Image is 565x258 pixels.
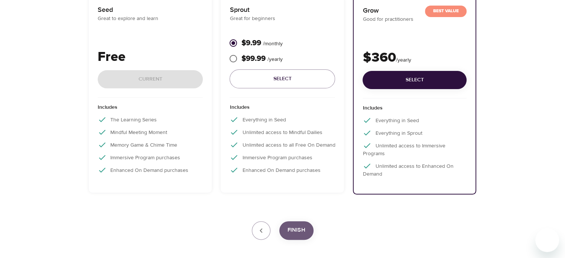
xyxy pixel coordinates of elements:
[368,75,461,85] span: Select
[230,104,335,115] p: Includes
[363,161,467,178] p: Unlimited access to Enhanced On Demand
[363,71,467,89] button: Select
[241,53,282,64] p: $99.99
[230,166,335,174] p: Enhanced On Demand purchases
[230,153,335,162] p: Immersive Program purchases
[98,128,203,137] p: Mindful Meeting Moment
[98,153,203,162] p: Immersive Program purchases
[98,15,203,23] p: Great to explore and learn
[230,69,335,88] button: Select
[279,221,314,240] button: Finish
[230,140,335,149] p: Unlimited access to all Free On Demand
[363,141,467,158] p: Unlimited access to Immersive Programs
[363,48,467,68] p: $360
[230,115,335,124] p: Everything in Seed
[230,128,335,137] p: Unlimited access to Mindful Dailies
[241,37,282,49] p: $9.99
[363,128,467,137] p: Everything in Sprout
[98,104,203,115] p: Includes
[396,57,411,63] span: / yearly
[230,5,335,15] p: Sprout
[98,47,203,67] p: Free
[236,74,329,84] span: Select
[363,6,467,16] p: Grow
[363,16,467,23] p: Good for practitioners
[363,104,467,116] p: Includes
[288,225,305,235] span: Finish
[363,116,467,125] p: Everything in Seed
[98,140,203,149] p: Memory Game & Chime Time
[263,40,282,47] span: / monthly
[98,166,203,174] p: Enhanced On Demand purchases
[230,15,335,23] p: Great for beginners
[267,56,282,63] span: / yearly
[535,228,559,252] iframe: Button to launch messaging window
[98,115,203,124] p: The Learning Series
[98,5,203,15] p: Seed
